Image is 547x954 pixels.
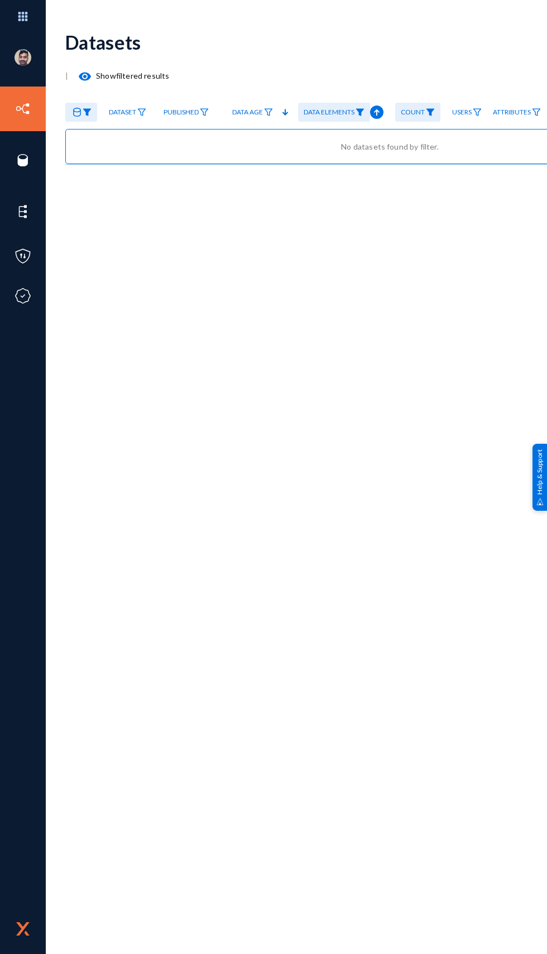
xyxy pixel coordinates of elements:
img: icon-policies.svg [15,248,31,265]
img: icon-filter.svg [473,108,482,116]
img: ACg8ocK1ZkZ6gbMmCU1AeqPIsBvrTWeY1xNXvgxNjkUXxjcqAiPEIvU=s96-c [15,49,31,66]
span: Dataset [109,108,136,116]
div: Help & Support [532,443,547,510]
span: Data Elements [304,108,354,116]
img: icon-filter-filled.svg [83,108,92,116]
mat-icon: visibility [78,70,92,83]
img: icon-elements.svg [15,203,31,220]
span: Users [452,108,472,116]
span: Data Age [232,108,263,116]
a: Users [447,103,487,122]
a: Data Elements [298,103,370,122]
a: Dataset [103,103,152,122]
img: icon-inventory.svg [15,100,31,117]
img: icon-filter.svg [200,108,209,116]
img: icon-filter.svg [137,108,146,116]
span: Count [401,108,425,116]
img: icon-filter.svg [532,108,541,116]
img: icon-sources.svg [15,152,31,169]
span: Show filtered results [68,71,169,80]
img: icon-filter-filled.svg [426,108,435,116]
img: icon-compliance.svg [15,287,31,304]
a: Published [158,103,214,122]
a: Count [395,103,440,122]
a: Data Age [227,103,279,122]
span: | [65,71,68,80]
img: icon-filter-filled.svg [356,108,364,116]
div: Datasets [65,31,141,54]
span: Attributes [493,108,531,116]
img: app launcher [6,4,40,28]
a: Attributes [487,103,546,122]
img: help_support.svg [536,498,544,505]
span: Published [164,108,199,116]
img: icon-filter.svg [264,108,273,116]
